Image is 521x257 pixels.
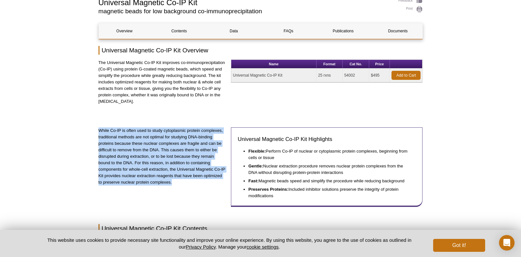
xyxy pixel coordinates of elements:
[391,71,421,80] a: Add to Cart
[343,60,370,69] th: Cat No.
[246,244,278,250] button: cookie settings
[248,184,410,199] li: Included inhibitor solutions preserve the integrity of protein modifications
[248,164,263,168] strong: Gentle:
[369,60,390,69] th: Price
[248,187,288,192] strong: Preserves Proteins:
[399,6,423,13] a: Print
[372,23,423,39] a: Documents
[343,69,370,82] td: 54002
[231,60,317,69] th: Name
[99,8,392,14] h2: magnetic beads for low background co-immunoprecipitation
[248,178,259,183] strong: Fast:
[186,244,215,250] a: Privacy Policy
[248,176,410,184] li: Magnetic beads speed and simplify the procedure while reducing background
[99,224,423,233] h2: Universal Magnetic Co-IP Kit Contents
[99,46,423,55] h2: Universal Magnetic Co-IP Kit Overview
[318,23,369,39] a: Publications
[238,135,416,143] h3: Universal Magnetic Co-IP Kit Highlights
[433,239,485,252] button: Got it!
[208,23,259,39] a: Data
[317,69,343,82] td: 25 rxns
[99,127,226,186] p: While Co-IP is often used to study cytoplasmic protein complexes, traditional methods are not opt...
[248,161,410,176] li: Nuclear extraction procedure removes nuclear protein complexes from the DNA without disrupting pr...
[99,23,150,39] a: Overview
[248,149,266,154] strong: Flexible:
[231,69,317,82] td: Universal Magnetic Co-IP Kit
[499,235,515,251] div: Open Intercom Messenger
[36,237,423,250] p: This website uses cookies to provide necessary site functionality and improve your online experie...
[317,60,343,69] th: Format
[248,148,410,161] li: Perform Co-IP of nuclear or cytoplasmic protein complexes, beginning from cells or tissue
[263,23,314,39] a: FAQs
[99,59,226,105] p: The Universal Magnetic Co-IP Kit improves co-immunoprecipitation (Co-IP) using protein G-coated m...
[153,23,205,39] a: Contents
[369,69,390,82] td: $495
